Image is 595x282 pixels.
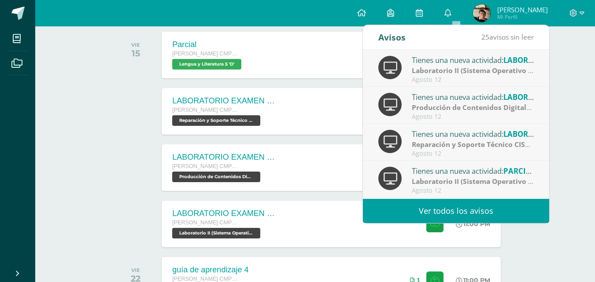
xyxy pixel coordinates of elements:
strong: Laboratorio II (Sistema Operativo Macintoch) [412,176,566,186]
span: [PERSON_NAME] CMP Bachillerato en CCLL con Orientación en Computación [172,276,238,282]
span: [PERSON_NAME] CMP Bachillerato en CCLL con Orientación en Computación [172,51,238,57]
span: Reparación y Soporte Técnico CISCO 'D' [172,115,260,126]
span: Lengua y Literatura 5 'D' [172,59,241,70]
div: Agosto 12 [412,76,534,84]
div: | Parcial [412,176,534,187]
div: Parcial [172,40,244,49]
div: LABORATORIO EXAMEN DE UNIDAD [172,209,278,218]
div: Tienes una nueva actividad: [412,54,534,66]
div: LABORATORIO EXAMEN DE UNIDAD [172,153,278,162]
div: Avisos [378,25,406,49]
span: 25 [481,32,489,42]
div: | Prueba de Logro [412,66,534,76]
span: PARCIAL [503,166,535,176]
div: Tienes una nueva actividad: [412,91,534,103]
div: LABORATORIO EXAMEN DE UNIDAD [172,96,278,106]
span: [PERSON_NAME] CMP Bachillerato en CCLL con Orientación en Computación [172,107,238,113]
span: [PERSON_NAME] CMP Bachillerato en CCLL con Orientación en Computación [172,220,238,226]
div: VIE [131,267,140,273]
div: 11:00 PM [456,220,490,228]
span: avisos sin leer [481,32,534,42]
span: Producción de Contenidos Digitales 'D' [172,172,260,182]
img: c0372a223cfc6ddb0e4a454a77012146.png [473,4,491,22]
span: [PERSON_NAME] [497,5,548,14]
span: [PERSON_NAME] CMP Bachillerato en CCLL con Orientación en Computación [172,163,238,169]
strong: Laboratorio II (Sistema Operativo Macintoch) [412,66,566,75]
a: Ver todos los avisos [363,199,549,223]
strong: Producción de Contenidos Digitales [412,103,534,112]
div: | Prueba de Logro [412,103,534,113]
div: Tienes una nueva actividad: [412,165,534,176]
div: VIE [131,42,140,48]
div: 15 [131,48,140,59]
div: | Prueba de Logro [412,139,534,150]
span: Laboratorio II (Sistema Operativo Macintoch) 'D' [172,228,260,238]
div: Tienes una nueva actividad: [412,128,534,139]
div: Agosto 12 [412,150,534,157]
div: Agosto 12 [412,187,534,194]
strong: Reparación y Soporte Técnico CISCO [412,139,535,149]
span: Mi Perfil [497,13,548,21]
div: Agosto 12 [412,113,534,121]
div: guía de aprendizaje 4 [172,265,248,275]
